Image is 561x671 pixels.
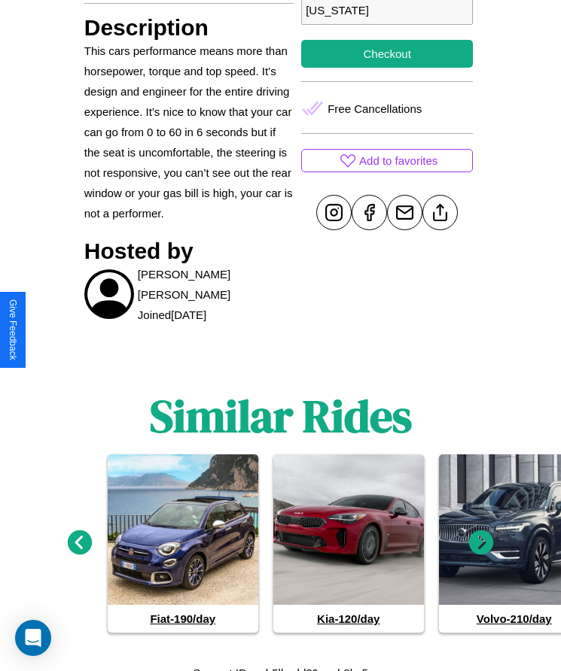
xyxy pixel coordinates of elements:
[108,605,258,633] h4: Fiat - 190 /day
[84,15,294,41] h3: Description
[15,620,51,656] div: Open Intercom Messenger
[138,305,206,325] p: Joined [DATE]
[328,99,422,119] p: Free Cancellations
[84,41,294,223] p: This cars performance means more than horsepower, torque and top speed. It’s design and engineer ...
[273,605,424,633] h4: Kia - 120 /day
[359,150,438,171] p: Add to favorites
[150,385,412,447] h1: Similar Rides
[138,264,294,305] p: [PERSON_NAME] [PERSON_NAME]
[273,454,424,633] a: Kia-120/day
[108,454,258,633] a: Fiat-190/day
[84,238,294,264] h3: Hosted by
[301,40,473,68] button: Checkout
[301,149,473,172] button: Add to favorites
[8,299,18,360] div: Give Feedback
